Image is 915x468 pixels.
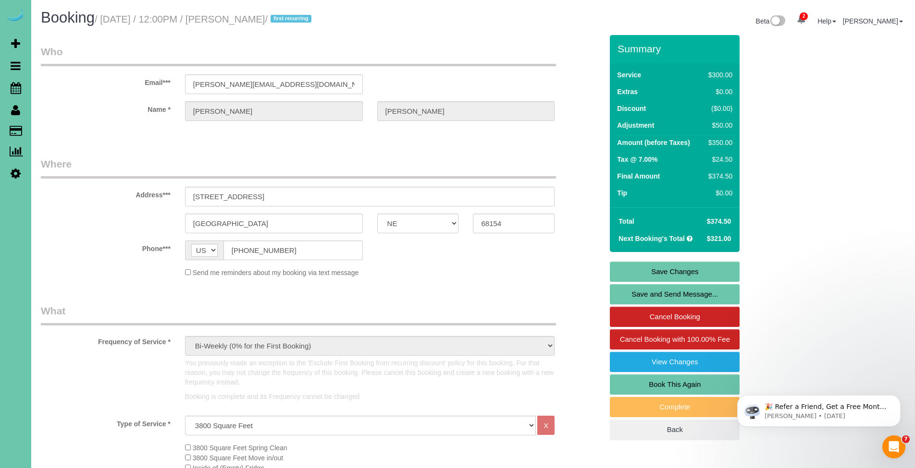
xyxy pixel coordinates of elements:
span: / [265,14,314,24]
label: Service [617,70,641,80]
div: $374.50 [705,171,732,181]
span: first recurring [271,15,311,23]
span: 2 [800,12,808,20]
a: [PERSON_NAME] [843,17,903,25]
a: View Changes [610,352,740,372]
label: Name * [34,101,178,114]
strong: Total [618,217,634,225]
label: Extras [617,87,638,96]
a: Cancel Booking with 100.00% Fee [610,329,740,349]
img: Automaid Logo [6,10,25,23]
span: 7 [902,435,910,443]
img: New interface [769,15,785,28]
strong: Next Booking's Total [618,235,685,242]
label: Final Amount [617,171,660,181]
label: Tax @ 7.00% [617,155,657,164]
legend: Who [41,45,556,66]
span: 3800 Square Feet Spring Clean [193,444,287,452]
a: Save Changes [610,262,740,282]
h3: Summary [618,43,735,54]
div: $24.50 [705,155,732,164]
span: $374.50 [707,217,731,225]
label: Frequency of Service * [34,334,178,347]
label: Amount (before Taxes) [617,138,690,147]
a: Back [610,420,740,440]
div: $0.00 [705,87,732,96]
small: / [DATE] / 12:00PM / [PERSON_NAME] [95,14,314,24]
div: ($0.00) [705,104,732,113]
span: Booking [41,9,95,26]
span: $321.00 [707,235,731,242]
legend: Where [41,157,556,179]
iframe: Intercom live chat [882,435,905,458]
span: Send me reminders about my booking via text message [193,269,359,276]
label: Adjustment [617,120,654,130]
span: 3800 Square Feet Move in/out [193,454,283,462]
label: Type of Service * [34,416,178,429]
p: You previously made an exception to the 'Exclude First Booking from recurring discount' policy fo... [185,358,555,387]
a: Cancel Booking [610,307,740,327]
div: $0.00 [705,188,732,198]
p: Booking is complete and its Frequency cannot be changed [185,392,555,401]
div: $300.00 [705,70,732,80]
legend: What [41,304,556,325]
a: 2 [792,10,811,31]
a: Book This Again [610,374,740,395]
iframe: Intercom notifications message [723,375,915,442]
a: Save and Send Message... [610,284,740,304]
div: $350.00 [705,138,732,147]
label: Tip [617,188,627,198]
div: $50.00 [705,120,732,130]
span: Cancel Booking with 100.00% Fee [620,335,730,343]
a: Beta [756,17,786,25]
label: Discount [617,104,646,113]
a: Help [817,17,836,25]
